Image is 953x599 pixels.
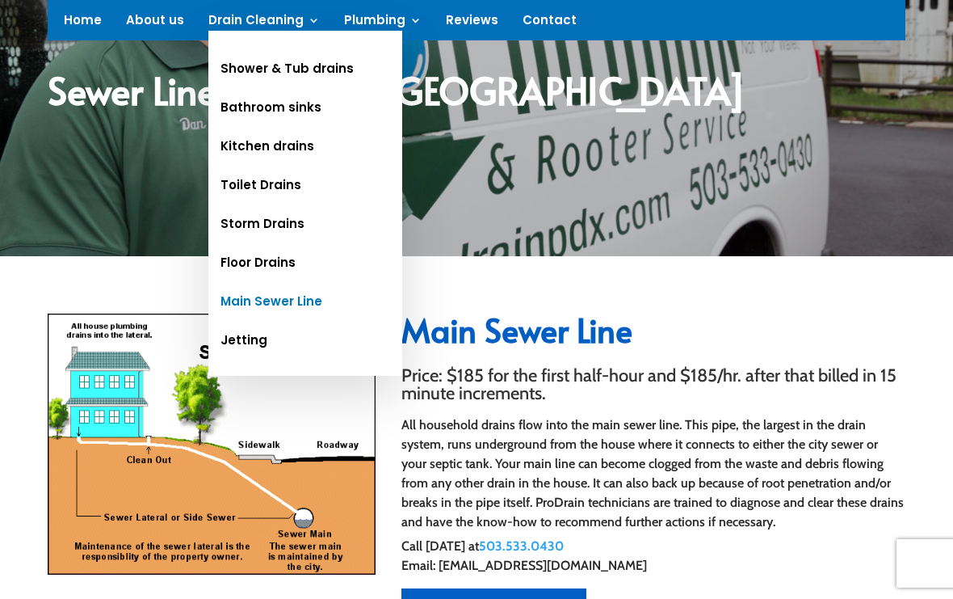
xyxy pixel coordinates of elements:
img: Typical Main Line Depiction [48,314,376,575]
a: Plumbing [344,15,422,32]
a: Bathroom sinks [208,88,402,127]
span: Main Sewer Line [401,307,632,352]
p: All household drains flow into the main sewer line. This pipe, the largest in the drain system, r... [401,416,905,532]
a: Drain Cleaning [208,15,320,32]
a: Main Sewer Line [208,282,402,321]
a: Shower & Tub drains [208,49,402,88]
a: Storm Drains [208,205,402,243]
a: Kitchen drains [208,127,402,166]
a: Home [64,15,102,32]
span: Call [DATE] at [401,538,479,554]
span: Email: [EMAIL_ADDRESS][DOMAIN_NAME] [401,558,647,573]
a: Contact [523,15,577,32]
h3: Price: $185 for the first half-hour and $185/hr. after that billed in 15 minute increments. [401,367,905,411]
h2: Sewer Line Cleaning [GEOGRAPHIC_DATA] [48,71,905,116]
a: Reviews [446,15,498,32]
a: Floor Drains [208,243,402,282]
a: Jetting [208,321,402,360]
a: Toilet Drains [208,166,402,205]
a: 503.533.0430 [479,538,564,554]
a: About us [126,15,184,32]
